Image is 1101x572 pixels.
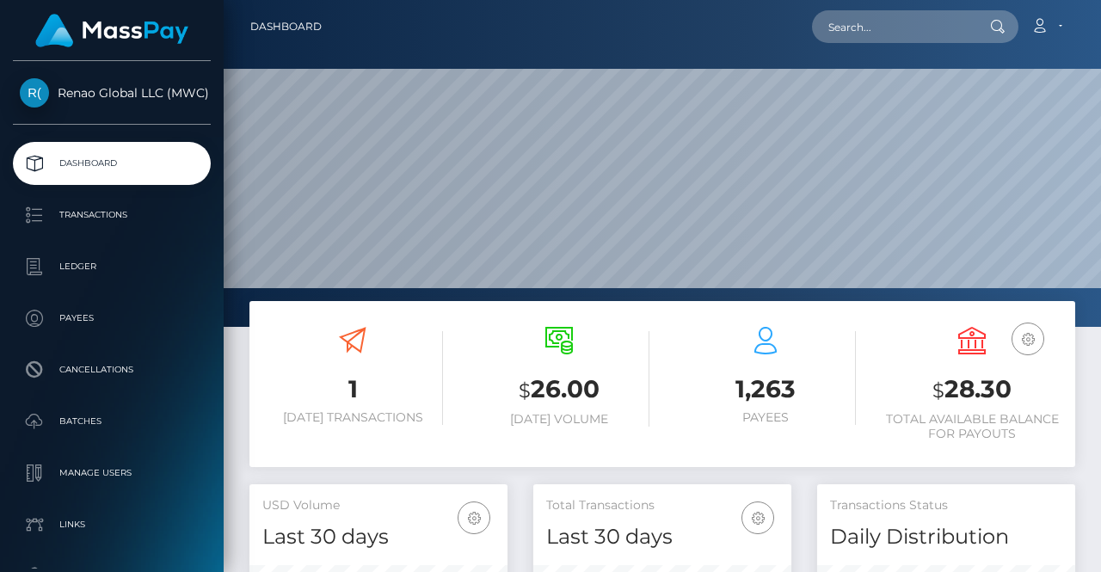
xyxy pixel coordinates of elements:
[519,378,531,403] small: $
[675,410,856,425] h6: Payees
[20,202,204,228] p: Transactions
[13,85,211,101] span: Renao Global LLC (MWC)
[20,254,204,280] p: Ledger
[35,14,188,47] img: MassPay Logo
[13,245,211,288] a: Ledger
[830,497,1062,514] h5: Transactions Status
[13,503,211,546] a: Links
[13,452,211,495] a: Manage Users
[13,348,211,391] a: Cancellations
[262,497,495,514] h5: USD Volume
[812,10,974,43] input: Search...
[675,372,856,406] h3: 1,263
[20,78,49,108] img: Renao Global LLC (MWC)
[932,378,944,403] small: $
[13,400,211,443] a: Batches
[250,9,322,45] a: Dashboard
[13,194,211,237] a: Transactions
[262,410,443,425] h6: [DATE] Transactions
[20,512,204,538] p: Links
[882,372,1062,408] h3: 28.30
[20,357,204,383] p: Cancellations
[469,372,649,408] h3: 26.00
[20,151,204,176] p: Dashboard
[262,372,443,406] h3: 1
[262,522,495,552] h4: Last 30 days
[20,305,204,331] p: Payees
[13,142,211,185] a: Dashboard
[20,460,204,486] p: Manage Users
[830,522,1062,552] h4: Daily Distribution
[20,409,204,434] p: Batches
[882,412,1062,441] h6: Total Available Balance for Payouts
[546,522,778,552] h4: Last 30 days
[13,297,211,340] a: Payees
[469,412,649,427] h6: [DATE] Volume
[546,497,778,514] h5: Total Transactions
